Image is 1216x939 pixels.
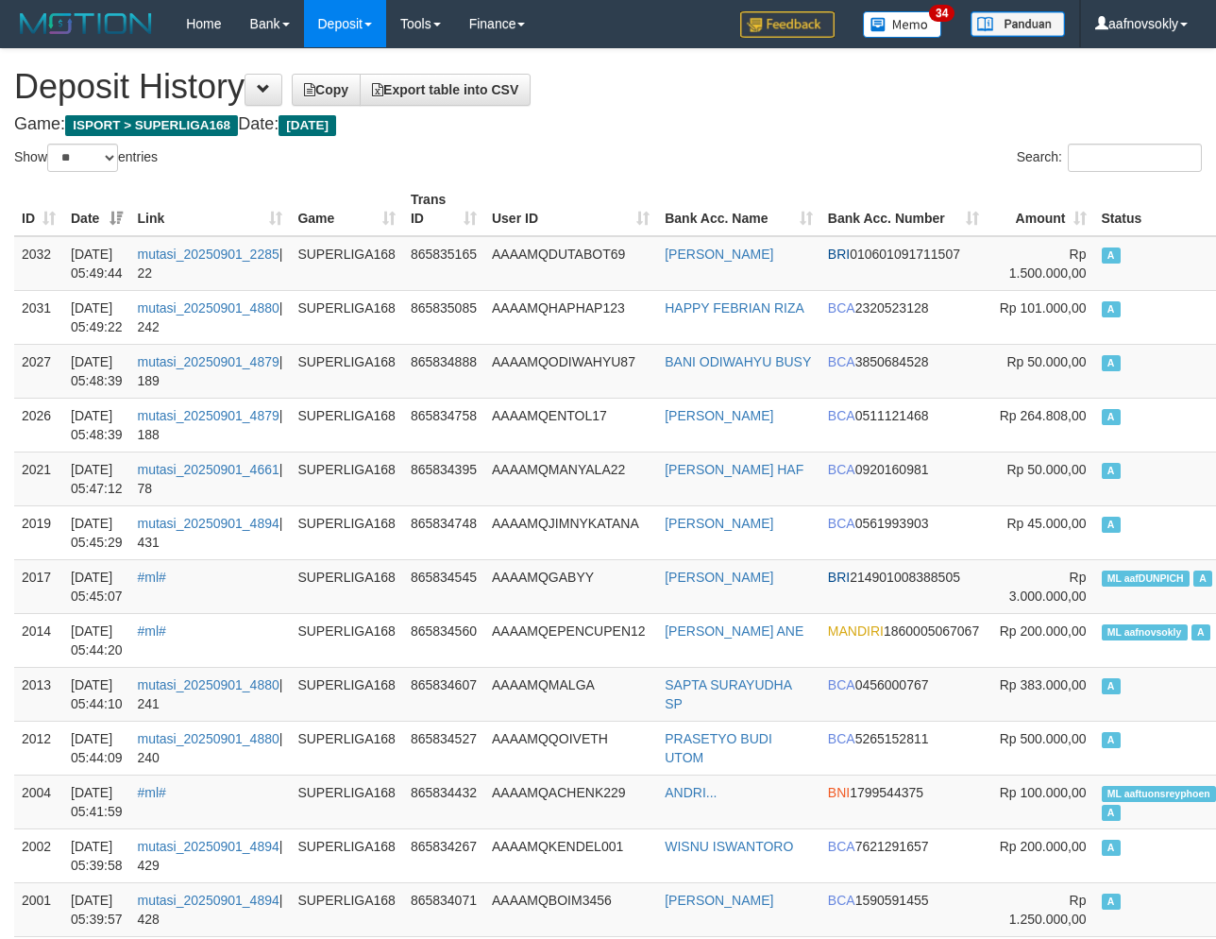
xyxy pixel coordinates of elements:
td: AAAAMQQOIVETH [484,721,657,775]
td: 2013 [14,667,63,721]
span: Approved [1102,355,1121,371]
td: | 428 [130,882,291,936]
span: Manually Linked by aafnovsokly [1102,624,1188,640]
td: [DATE] 05:47:12 [63,452,130,505]
span: Rp 100.000,00 [1000,785,1087,800]
td: 1860005067067 [820,613,987,667]
a: #ml# [138,785,166,800]
span: Rp 383.000,00 [1000,677,1087,692]
a: [PERSON_NAME] [665,893,773,908]
span: BCA [828,354,855,369]
td: 0511121468 [820,398,987,452]
img: panduan.png [971,11,1065,37]
img: Feedback.jpg [740,11,835,38]
span: BRI [828,247,850,262]
td: | 240 [130,721,291,775]
span: Approved [1102,678,1121,694]
td: [DATE] 05:49:22 [63,290,130,344]
td: 1799544375 [820,775,987,828]
a: [PERSON_NAME] HAF [665,462,803,477]
a: [PERSON_NAME] ANE [665,623,803,639]
td: 1590591455 [820,882,987,936]
img: MOTION_logo.png [14,9,158,38]
td: SUPERLIGA168 [290,667,403,721]
span: Rp 50.000,00 [1006,462,1086,477]
span: Rp 50.000,00 [1006,354,1086,369]
td: AAAAMQBOIM3456 [484,882,657,936]
span: Rp 3.000.000,00 [1009,570,1087,604]
td: SUPERLIGA168 [290,775,403,828]
td: [DATE] 05:44:10 [63,667,130,721]
td: [DATE] 05:48:39 [63,398,130,452]
span: Rp 264.808,00 [1000,408,1087,423]
td: 865834607 [403,667,484,721]
td: [DATE] 05:44:20 [63,613,130,667]
td: [DATE] 05:39:58 [63,828,130,882]
a: [PERSON_NAME] [665,247,773,262]
td: 865834527 [403,721,484,775]
span: BCA [828,677,855,692]
span: BCA [828,516,855,531]
a: Copy [292,74,361,106]
td: 0561993903 [820,505,987,559]
a: SAPTA SURAYUDHA SP [665,677,791,711]
td: 5265152811 [820,721,987,775]
td: SUPERLIGA168 [290,344,403,398]
span: BCA [828,462,855,477]
td: SUPERLIGA168 [290,559,403,613]
td: [DATE] 05:48:39 [63,344,130,398]
a: [PERSON_NAME] [665,570,773,585]
td: 3850684528 [820,344,987,398]
th: Date: activate to sort column ascending [63,182,130,236]
td: 010601091711507 [820,236,987,291]
td: SUPERLIGA168 [290,882,403,936]
td: 7621291657 [820,828,987,882]
a: mutasi_20250901_4894 [138,516,279,531]
td: SUPERLIGA168 [290,828,403,882]
td: 2026 [14,398,63,452]
span: BCA [828,839,855,854]
span: 34 [929,5,954,22]
td: SUPERLIGA168 [290,452,403,505]
td: | 429 [130,828,291,882]
a: mutasi_20250901_4880 [138,300,279,316]
td: 865834758 [403,398,484,452]
td: 2001 [14,882,63,936]
th: Amount: activate to sort column ascending [987,182,1093,236]
span: Rp 200.000,00 [1000,623,1087,639]
td: AAAAMQACHENK229 [484,775,657,828]
td: | 22 [130,236,291,291]
span: Approved [1102,517,1121,533]
a: WISNU ISWANTORO [665,839,793,854]
span: Rp 200.000,00 [1000,839,1087,854]
td: 865834071 [403,882,484,936]
a: #ml# [138,623,166,639]
span: Export table into CSV [372,82,518,97]
td: [DATE] 05:41:59 [63,775,130,828]
select: Showentries [47,144,118,172]
span: Rp 101.000,00 [1000,300,1087,316]
a: #ml# [138,570,166,585]
h1: Deposit History [14,68,1202,106]
span: Approved [1102,894,1121,910]
a: BANI ODIWAHYU BUSY [665,354,811,369]
span: Approved [1193,571,1212,587]
span: Approved [1102,301,1121,317]
a: [PERSON_NAME] [665,408,773,423]
td: 2031 [14,290,63,344]
td: AAAAMQODIWAHYU87 [484,344,657,398]
td: 0456000767 [820,667,987,721]
td: [DATE] 05:45:29 [63,505,130,559]
span: Approved [1191,624,1210,640]
a: mutasi_20250901_4880 [138,731,279,746]
td: SUPERLIGA168 [290,613,403,667]
td: [DATE] 05:49:44 [63,236,130,291]
td: 2027 [14,344,63,398]
td: 2019 [14,505,63,559]
a: Export table into CSV [360,74,531,106]
td: | 241 [130,667,291,721]
input: Search: [1068,144,1202,172]
h4: Game: Date: [14,115,1202,134]
span: BNI [828,785,850,800]
span: [DATE] [279,115,336,136]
